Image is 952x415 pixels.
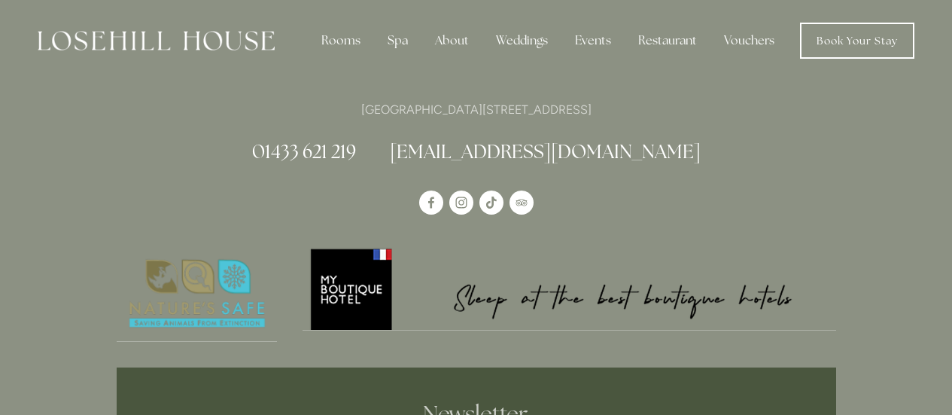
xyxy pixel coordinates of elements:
[117,99,836,120] p: [GEOGRAPHIC_DATA][STREET_ADDRESS]
[419,191,443,215] a: Losehill House Hotel & Spa
[303,246,836,330] img: My Boutique Hotel - Logo
[484,26,560,56] div: Weddings
[117,246,278,342] a: Nature's Safe - Logo
[252,139,356,163] a: 01433 621 219
[449,191,473,215] a: Instagram
[309,26,373,56] div: Rooms
[563,26,623,56] div: Events
[390,139,701,163] a: [EMAIL_ADDRESS][DOMAIN_NAME]
[423,26,481,56] div: About
[117,246,278,341] img: Nature's Safe - Logo
[479,191,503,215] a: TikTok
[800,23,914,59] a: Book Your Stay
[38,31,275,50] img: Losehill House
[509,191,534,215] a: TripAdvisor
[376,26,420,56] div: Spa
[626,26,709,56] div: Restaurant
[712,26,786,56] a: Vouchers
